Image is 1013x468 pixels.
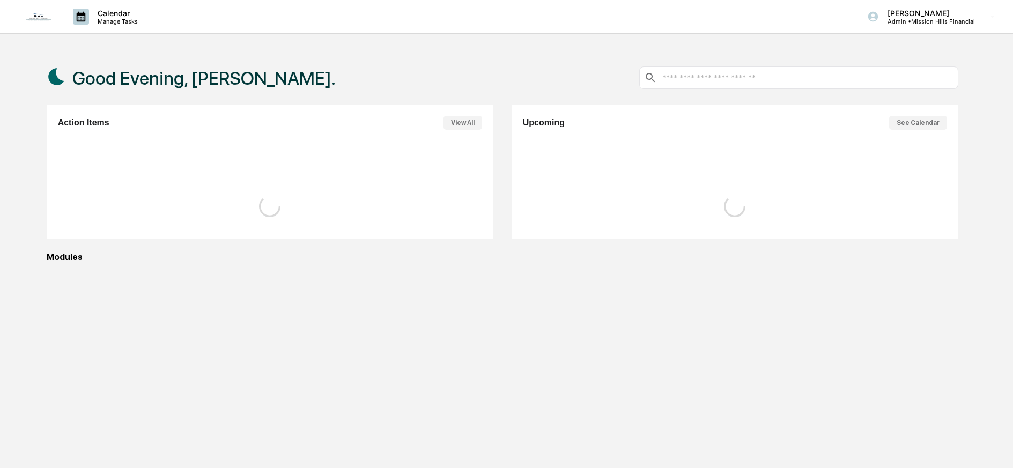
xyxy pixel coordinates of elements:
p: [PERSON_NAME] [879,9,975,18]
div: Modules [47,252,958,262]
p: Calendar [89,9,143,18]
p: Admin • Mission Hills Financial [879,18,975,25]
h1: Good Evening, [PERSON_NAME]. [72,68,336,89]
img: logo [26,13,51,21]
button: View All [443,116,482,130]
button: See Calendar [889,116,947,130]
p: Manage Tasks [89,18,143,25]
h2: Action Items [58,118,109,128]
h2: Upcoming [523,118,565,128]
